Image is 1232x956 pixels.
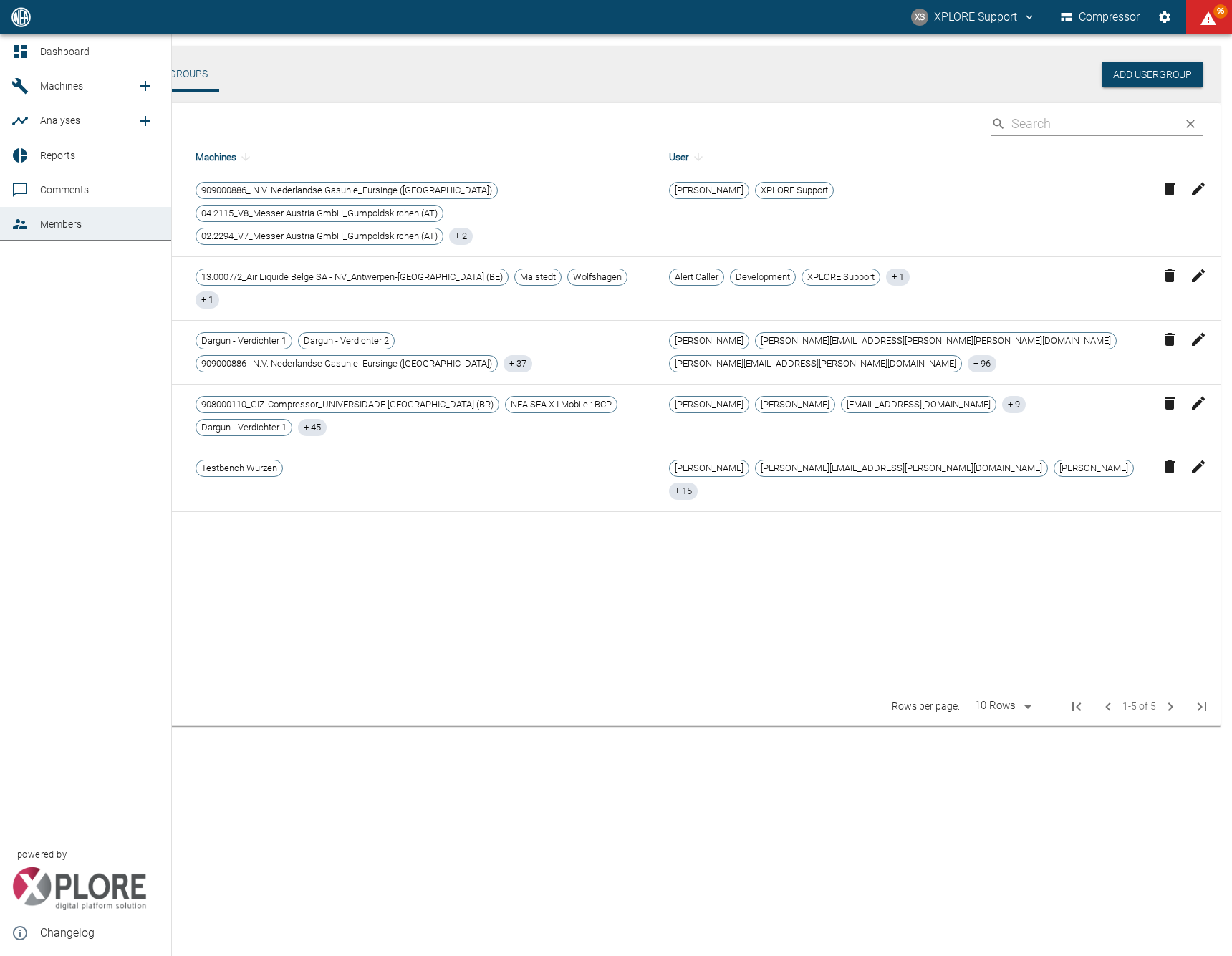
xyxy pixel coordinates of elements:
[196,271,508,284] span: 13.0007/2_Air Liquide Belge SA - NV_Antwerpen-[GEOGRAPHIC_DATA] (BE)
[1213,4,1228,19] span: 96
[669,269,724,286] div: alert.caller@neaxplore.com
[670,334,749,348] span: [PERSON_NAME]
[196,334,292,348] span: Dargun - Verdichter 1
[892,699,960,713] p: Rows per page:
[669,148,1140,165] div: User
[1059,690,1094,724] span: First Page
[298,419,327,436] div: + 45
[40,924,160,942] span: Changelog
[670,271,723,284] span: Alert Caller
[755,182,834,199] div: compressors@neaxplore.com
[669,148,708,165] span: User
[670,357,961,371] span: [PERSON_NAME][EMAIL_ADDRESS][PERSON_NAME][DOMAIN_NAME]
[196,357,497,371] span: 909000886_ N.V. Nederlandse Gasunie_Eursinge ([GEOGRAPHIC_DATA])
[669,485,698,498] span: + 15
[731,271,795,284] span: Development
[131,107,160,135] a: new /analyses/list/0
[1054,460,1134,477] div: dj@nea-x.net
[504,355,532,372] div: + 37
[133,57,219,92] button: Usergroups
[1002,396,1026,413] div: + 9
[40,184,89,195] span: Comments
[730,269,796,286] div: dev@neaxplore.com
[911,9,928,26] div: XS
[1094,692,1122,721] span: Previous Page
[1102,62,1203,88] button: Add Usergroup
[196,184,497,198] span: 909000886_ N.V. Nederlandse Gasunie_Eursinge ([GEOGRAPHIC_DATA])
[131,72,160,100] a: new /machines
[1156,692,1185,721] span: Next Page
[755,460,1048,477] div: marius.hallmann@neuman-esser.com
[196,291,219,309] div: + 1
[971,698,1019,714] div: 10 Rows
[756,462,1047,475] span: [PERSON_NAME][EMAIL_ADDRESS][PERSON_NAME][DOMAIN_NAME]
[669,483,698,500] div: + 15
[196,421,292,435] span: Dargun - Verdichter 1
[1011,111,1172,136] input: Search
[40,218,82,230] span: Members
[991,117,1006,131] svg: Search
[504,357,532,371] span: + 37
[515,271,561,284] span: Malstedt
[669,396,749,413] div: thomas.pullen@nea-x.net
[1122,698,1156,715] span: 1-5 of 5
[1185,690,1219,724] span: Last Page
[196,462,282,475] span: Testbench Wurzen
[196,148,646,165] div: Machines
[449,230,473,243] span: + 2
[842,398,996,412] span: [EMAIL_ADDRESS][DOMAIN_NAME]
[968,355,996,372] div: + 96
[10,7,32,26] img: logo
[17,848,67,861] span: powered by
[841,396,996,413] div: nsstizgepsbzmqatlf@ytnhy.com
[449,228,473,245] div: + 2
[909,4,1038,30] button: compressors@neaxplore.com
[1152,4,1178,30] button: Settings
[968,357,996,371] span: + 96
[299,334,394,348] span: Dargun - Verdichter 2
[755,332,1117,349] div: mark.fleischhauer@neuman-esser.com
[506,398,617,412] span: NEA SEA X I Mobile : BCP
[196,398,499,412] span: 908000110_GIZ-Compressor_UNIVERSIDADE [GEOGRAPHIC_DATA] (BR)
[756,398,834,412] span: [PERSON_NAME]
[669,460,749,477] div: thomas.pullen@nea-x.net
[670,398,749,412] span: [PERSON_NAME]
[669,332,749,349] div: christoph.hartmann@neuman-esser.com
[196,207,443,221] span: 04.2115_V8_Messer Austria GmbH_Gumpoldskirchen (AT)
[298,421,327,435] span: + 45
[802,271,880,284] span: XPLORE Support
[1054,462,1133,475] span: [PERSON_NAME]
[196,294,219,307] span: + 1
[568,271,627,284] span: Wolfshagen
[756,184,833,198] span: XPLORE Support
[755,396,835,413] div: dj@nea-x.net
[11,867,147,910] img: Xplore Logo
[196,230,443,243] span: 02.2294_V7_Messer Austria GmbH_Gumpoldskirchen (AT)
[886,271,910,284] span: + 1
[40,150,75,161] span: Reports
[756,334,1116,348] span: [PERSON_NAME][EMAIL_ADDRESS][PERSON_NAME][PERSON_NAME][DOMAIN_NAME]
[670,462,749,475] span: [PERSON_NAME]
[669,355,962,372] div: axel.hansen@neuman-esser.com
[1058,4,1143,30] button: Compressor
[669,182,749,199] div: ai-cas@nea-x.net
[670,184,749,198] span: [PERSON_NAME]
[1002,398,1026,412] span: + 9
[196,148,255,165] span: Machines
[802,269,880,286] div: compressors@neaxplore.com
[40,80,83,92] span: Machines
[886,269,910,286] div: + 1
[40,46,90,57] span: Dashboard
[40,115,80,126] span: Analyses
